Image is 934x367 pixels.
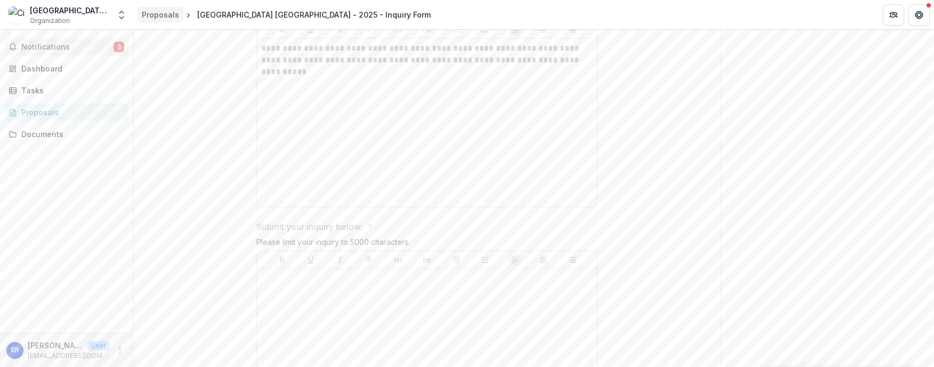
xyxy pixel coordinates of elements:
button: Strike [363,253,375,266]
div: [GEOGRAPHIC_DATA] [GEOGRAPHIC_DATA] [30,5,110,16]
button: Heading 2 [421,253,433,266]
div: [GEOGRAPHIC_DATA] [GEOGRAPHIC_DATA] - 2025 - Inquiry Form [197,9,431,20]
button: Open entity switcher [114,4,129,26]
span: Organization [30,16,70,26]
div: Tasks [21,85,120,96]
img: City of Refuge Sacramento [9,6,26,23]
div: Proposals [142,9,179,20]
a: Tasks [4,82,128,99]
div: Please limit your inquiry to 5000 characters. [256,237,598,251]
button: Align Right [566,253,579,266]
nav: breadcrumb [138,7,435,22]
div: Documents [21,129,120,140]
a: Documents [4,125,128,143]
button: Align Left [508,253,521,266]
a: Proposals [138,7,183,22]
span: Notifications [21,43,114,52]
button: Bullet List [450,253,463,266]
button: Ordered List [479,253,492,266]
button: Partners [883,4,904,26]
button: Heading 1 [392,253,405,266]
a: Dashboard [4,60,128,77]
div: Emily Reed [11,347,19,354]
button: Get Help [908,4,930,26]
button: Align Center [537,253,550,266]
div: Dashboard [21,63,120,74]
a: Proposals [4,103,128,121]
p: [EMAIL_ADDRESS][DOMAIN_NAME] [28,351,109,361]
button: More [114,344,126,357]
span: 3 [114,42,124,52]
p: [PERSON_NAME] [28,340,83,351]
p: User [87,341,109,350]
button: Notifications3 [4,38,128,55]
div: Proposals [21,107,120,118]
